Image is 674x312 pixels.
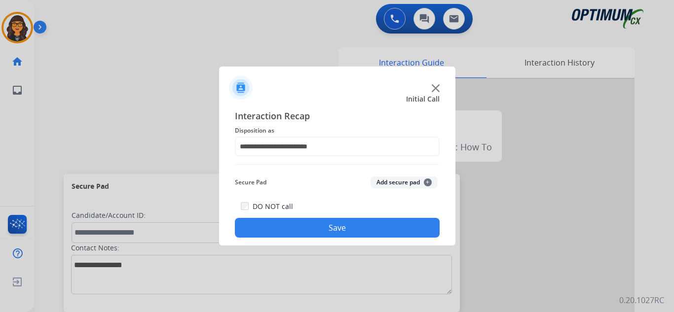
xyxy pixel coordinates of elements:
[235,164,440,165] img: contact-recap-line.svg
[424,178,432,186] span: +
[235,218,440,238] button: Save
[235,125,440,137] span: Disposition as
[229,76,253,100] img: contactIcon
[235,109,440,125] span: Interaction Recap
[406,94,440,104] span: Initial Call
[235,176,266,188] span: Secure Pad
[371,176,438,188] button: Add secure pad+
[253,202,293,211] label: DO NOT call
[619,294,664,306] p: 0.20.1027RC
